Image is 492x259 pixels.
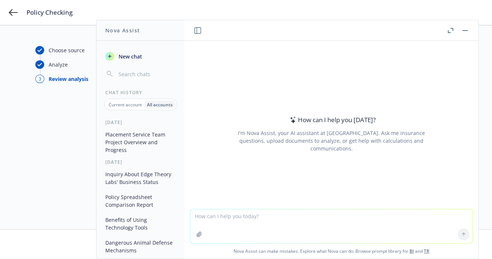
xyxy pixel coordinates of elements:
p: All accounts [147,102,173,108]
div: Review analysis [49,75,88,83]
span: Nova Assist can make mistakes. Explore what Nova can do: Browse prompt library for and [187,244,475,259]
button: New chat [102,50,179,63]
a: BI [410,248,414,254]
div: I'm Nova Assist, your AI assistant at [GEOGRAPHIC_DATA]. Ask me insurance questions, upload docum... [228,129,435,152]
button: Dangerous Animal Defense Mechanisms [102,237,179,256]
div: How can I help you [DATE]? [288,115,376,125]
p: Current account [109,102,142,108]
div: Choose source [49,46,85,54]
div: [DATE] [96,159,184,165]
span: New chat [117,53,142,60]
button: Inquiry About Edge Theory Labs' Business Status [102,168,179,188]
div: Chat History [96,89,184,96]
div: [DATE] [96,119,184,125]
div: Analyze [49,61,68,68]
span: Policy Checking [27,8,73,17]
a: TR [424,248,429,254]
div: 3 [35,75,44,83]
button: Benefits of Using Technology Tools [102,214,179,234]
button: Policy Spreadsheet Comparison Report [102,191,179,211]
button: Placement Service Team Project Overview and Progress [102,128,179,156]
h1: Nova Assist [105,26,140,34]
input: Search chats [117,69,176,79]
